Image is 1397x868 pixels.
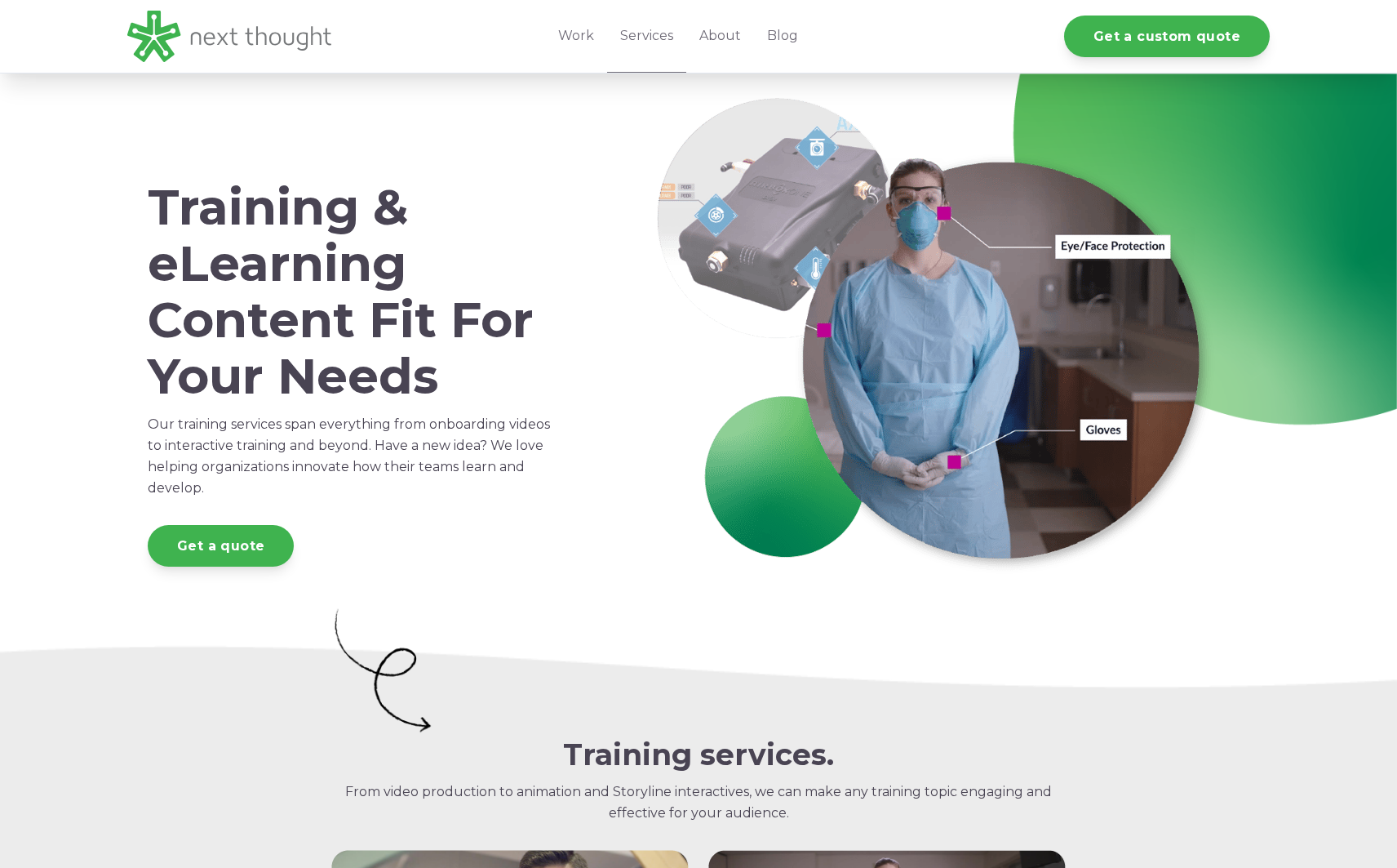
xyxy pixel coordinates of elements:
a: Get a custom quote [1064,16,1270,57]
span: Our training services span everything from onboarding videos to interactive training and beyond. ... [148,416,550,496]
img: Services [657,98,1228,583]
span: From video production to animation and Storyline interactives, we can make any training topic eng... [345,784,1052,821]
span: Training & eLearning Content Fit For Your Needs [148,177,534,406]
h2: Training services. [331,738,1066,772]
img: Artboard 16 copy [331,603,433,738]
a: Get a quote [148,525,294,567]
img: LG - NextThought Logo [127,11,331,62]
